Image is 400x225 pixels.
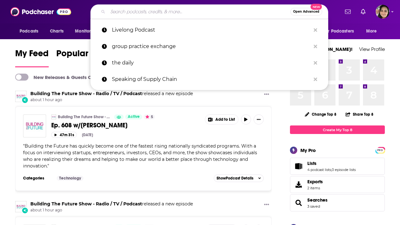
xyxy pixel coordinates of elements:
[376,5,390,19] span: Logged in as shelbyjanner
[290,8,322,15] button: Open AdvancedNew
[376,5,390,19] img: User Profile
[332,167,356,172] a: 0 episode lists
[10,6,71,18] img: Podchaser - Follow, Share and Rate Podcasts
[307,161,356,166] a: Lists
[30,208,193,213] span: about 1 hour ago
[307,186,323,190] span: 2 items
[22,96,28,103] div: New Episode
[366,27,377,36] span: More
[319,25,363,37] button: open menu
[293,10,319,13] span: Open Advanced
[345,108,374,120] button: Share Top 8
[112,55,311,71] p: the daily
[30,97,193,103] span: about 1 hour ago
[112,22,311,38] p: Livelong Podcast
[342,6,353,17] a: Show notifications dropdown
[20,27,38,36] span: Podcasts
[307,167,331,172] a: 4 podcast lists
[112,38,311,55] p: group practice exchange
[311,4,322,10] span: New
[51,121,200,129] a: Ep. 608 w/[PERSON_NAME]
[301,110,340,118] button: Change Top 8
[307,204,320,209] a: 3 saved
[331,167,332,172] span: ,
[262,201,272,209] button: Show More Button
[292,162,305,171] a: Lists
[15,48,49,67] a: My Feed
[30,91,193,97] h3: released a new episode
[376,148,384,153] span: PRO
[56,48,110,63] span: Popular Feed
[358,6,368,17] a: Show notifications dropdown
[108,7,290,17] input: Search podcasts, credits, & more...
[30,201,142,207] a: Building The Future Show - Radio / TV / Podcast
[15,74,98,81] a: New Releases & Guests Only
[90,4,328,19] div: Search podcasts, credits, & more...
[15,91,27,102] img: Building The Future Show - Radio / TV / Podcast
[90,55,328,71] a: the daily
[23,176,52,181] h3: Categories
[215,117,235,122] span: Add to List
[254,114,264,125] button: Show More Button
[292,180,305,189] span: Exports
[51,132,77,138] button: 47m 31s
[23,143,257,169] span: " "
[307,179,323,185] span: Exports
[71,25,106,37] button: open menu
[214,174,264,182] button: ShowPodcast Details
[75,27,97,36] span: Monitoring
[300,147,316,153] div: My Pro
[15,201,27,212] img: Building The Future Show - Radio / TV / Podcast
[376,148,384,152] a: PRO
[22,207,28,214] div: New Episode
[290,194,385,211] span: Searches
[262,91,272,99] button: Show More Button
[30,91,142,96] a: Building The Future Show - Radio / TV / Podcast
[307,197,328,203] a: Searches
[51,121,127,129] span: Ep. 608 w/[PERSON_NAME]
[46,25,67,37] a: Charts
[30,201,193,207] h3: released a new episode
[15,25,46,37] button: open menu
[51,114,56,119] img: Building The Future Show - Radio / TV / Podcast
[15,48,49,63] span: My Feed
[125,114,142,119] a: Active
[290,158,385,175] span: Lists
[359,46,385,52] a: View Profile
[362,25,385,37] button: open menu
[58,114,110,119] a: Building The Future Show - Radio / TV / Podcast
[112,71,311,88] p: Speaking of Supply Chain
[50,27,64,36] span: Charts
[307,161,317,166] span: Lists
[144,114,155,119] button: 5
[57,176,83,181] a: Technology
[376,5,390,19] button: Show profile menu
[90,71,328,88] a: Speaking of Supply Chain
[128,114,140,120] span: Active
[290,125,385,134] a: Create My Top 8
[90,38,328,55] a: group practice exchange
[56,48,110,67] a: Popular Feed
[217,176,253,180] span: Show Podcast Details
[323,27,354,36] span: For Podcasters
[290,176,385,193] a: Exports
[205,115,238,124] button: Show More Button
[23,143,257,169] span: Building the Future has quickly become one of the fastest rising nationally syndicated programs. ...
[82,133,93,137] div: [DATE]
[90,22,328,38] a: Livelong Podcast
[23,114,46,137] img: Ep. 608 w/George Gebhart
[292,198,305,207] a: Searches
